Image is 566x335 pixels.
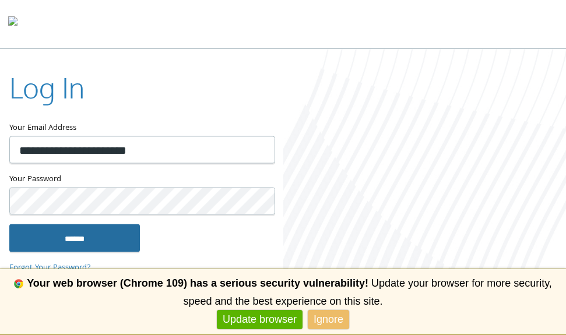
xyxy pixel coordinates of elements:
h2: Log In [9,68,85,107]
img: todyl-logo-dark.svg [8,12,17,36]
a: Forgot Your Password? [9,262,91,274]
span: Update your browser for more security, speed and the best experience on this site. [183,277,551,307]
label: Your Password [9,172,274,187]
b: Your web browser (Chrome 109) has a serious security vulnerability! [27,277,368,289]
a: Update browser [217,310,303,329]
a: Ignore [308,310,349,329]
